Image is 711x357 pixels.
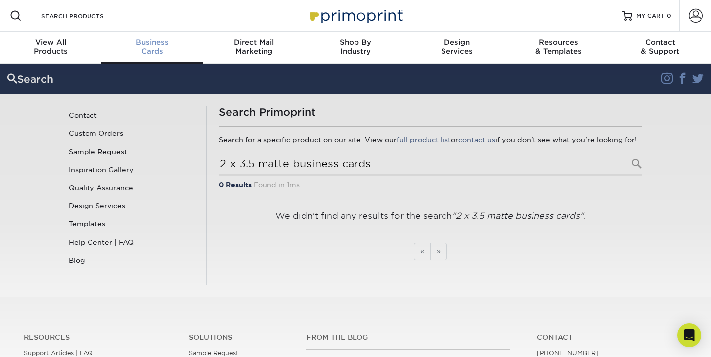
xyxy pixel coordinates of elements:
[667,12,671,19] span: 0
[508,38,609,47] span: Resources
[406,38,508,47] span: Design
[636,12,665,20] span: MY CART
[508,38,609,56] div: & Templates
[610,32,711,64] a: Contact& Support
[305,38,406,47] span: Shop By
[101,32,203,64] a: BusinessCards
[203,38,305,56] div: Marketing
[610,38,711,56] div: & Support
[406,32,508,64] a: DesignServices
[508,32,609,64] a: Resources& Templates
[406,38,508,56] div: Services
[101,38,203,47] span: Business
[305,32,406,64] a: Shop ByIndustry
[203,38,305,47] span: Direct Mail
[40,10,137,22] input: SEARCH PRODUCTS.....
[101,38,203,56] div: Cards
[610,38,711,47] span: Contact
[203,32,305,64] a: Direct MailMarketing
[677,323,701,347] div: Open Intercom Messenger
[305,38,406,56] div: Industry
[306,5,405,26] img: Primoprint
